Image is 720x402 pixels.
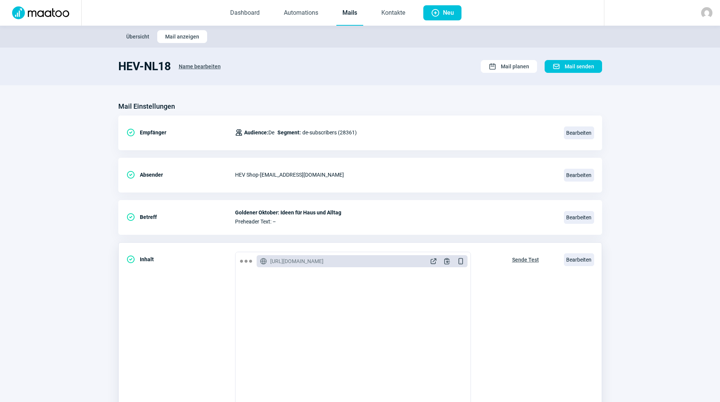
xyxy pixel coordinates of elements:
[235,209,555,216] span: Goldener Oktober: Ideen für Haus und Alltag
[126,31,149,43] span: Übersicht
[165,31,199,43] span: Mail anzeigen
[8,6,74,19] img: Logo
[244,128,274,137] span: De
[270,257,324,265] span: [URL][DOMAIN_NAME]
[512,254,539,266] span: Sende Test
[224,1,266,26] a: Dashboard
[171,60,229,73] button: Name bearbeiten
[336,1,363,26] a: Mails
[118,100,175,112] h3: Mail Einstellungen
[545,60,602,73] button: Mail senden
[564,253,594,266] span: Bearbeiten
[481,60,537,73] button: Mail planen
[118,60,171,73] h1: HEV-NL18
[278,1,324,26] a: Automations
[277,128,301,137] span: Segment:
[126,167,235,182] div: Absender
[375,1,411,26] a: Kontakte
[235,219,555,225] span: Preheader Text: –
[564,169,594,182] span: Bearbeiten
[423,5,461,20] button: Neu
[244,129,268,136] span: Audience:
[126,209,235,225] div: Betreff
[235,167,555,182] div: HEV Shop - [EMAIL_ADDRESS][DOMAIN_NAME]
[118,30,157,43] button: Übersicht
[126,125,235,140] div: Empfänger
[235,125,357,140] div: de-subscribers (28361)
[126,252,235,267] div: Inhalt
[564,211,594,224] span: Bearbeiten
[501,60,529,72] span: Mail planen
[179,60,221,72] span: Name bearbeiten
[701,7,712,18] img: avatar
[565,60,594,72] span: Mail senden
[443,5,454,20] span: Neu
[157,30,207,43] button: Mail anzeigen
[564,126,594,139] span: Bearbeiten
[504,252,547,266] button: Sende Test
